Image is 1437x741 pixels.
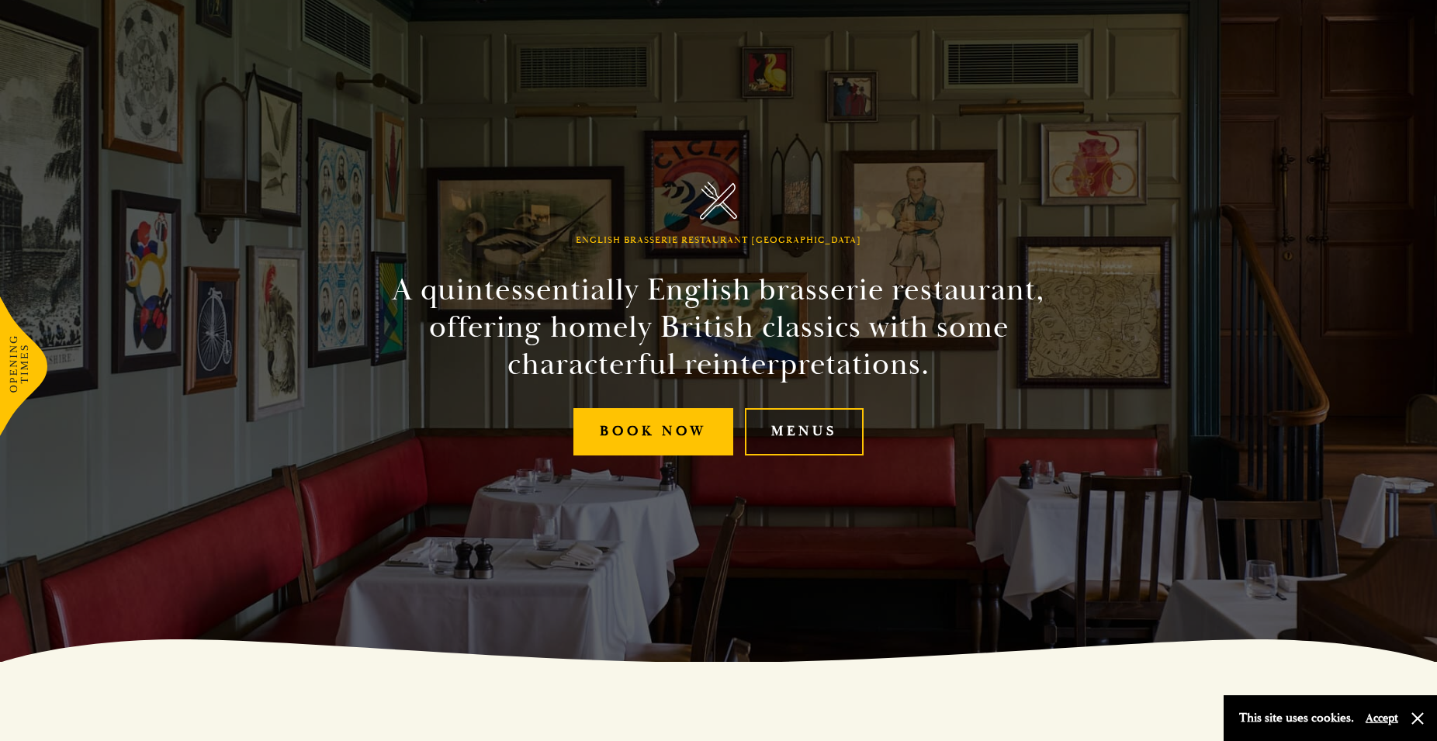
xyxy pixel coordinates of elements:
button: Close and accept [1410,711,1425,726]
p: This site uses cookies. [1239,707,1354,729]
button: Accept [1366,711,1398,725]
img: Parker's Tavern Brasserie Cambridge [700,182,738,220]
h1: English Brasserie Restaurant [GEOGRAPHIC_DATA] [576,235,861,246]
a: Menus [745,408,864,455]
h2: A quintessentially English brasserie restaurant, offering homely British classics with some chara... [365,272,1072,383]
a: Book Now [573,408,733,455]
